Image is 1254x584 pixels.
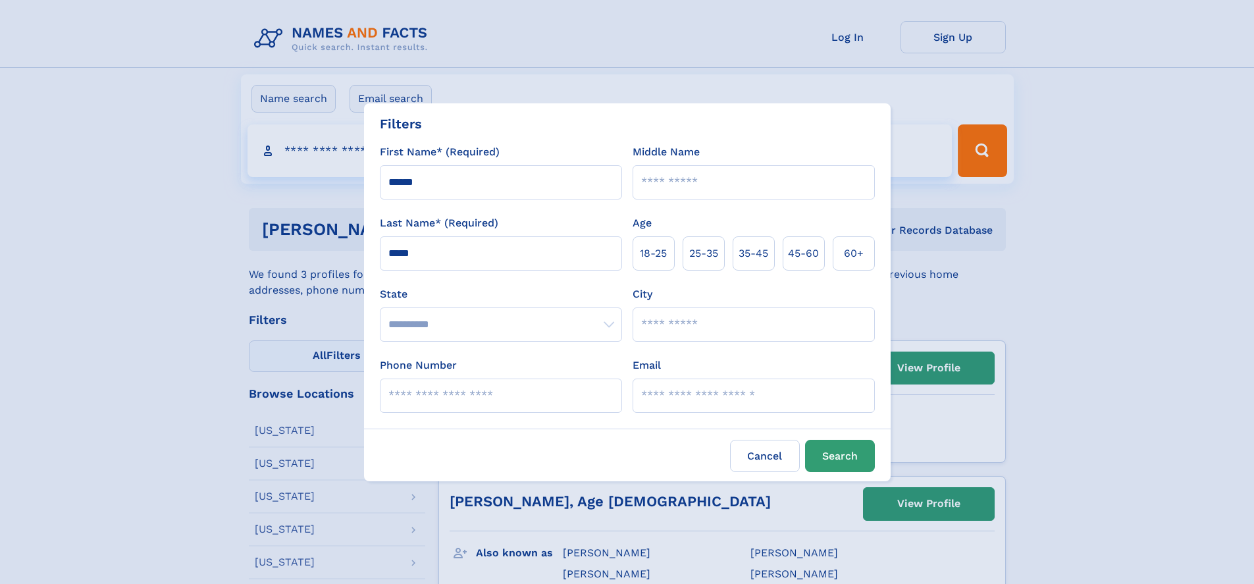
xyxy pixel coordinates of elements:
[380,286,622,302] label: State
[380,144,500,160] label: First Name* (Required)
[380,114,422,134] div: Filters
[380,358,457,373] label: Phone Number
[640,246,667,261] span: 18‑25
[788,246,819,261] span: 45‑60
[633,358,661,373] label: Email
[633,144,700,160] label: Middle Name
[844,246,864,261] span: 60+
[633,215,652,231] label: Age
[689,246,718,261] span: 25‑35
[805,440,875,472] button: Search
[730,440,800,472] label: Cancel
[633,286,652,302] label: City
[739,246,768,261] span: 35‑45
[380,215,498,231] label: Last Name* (Required)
